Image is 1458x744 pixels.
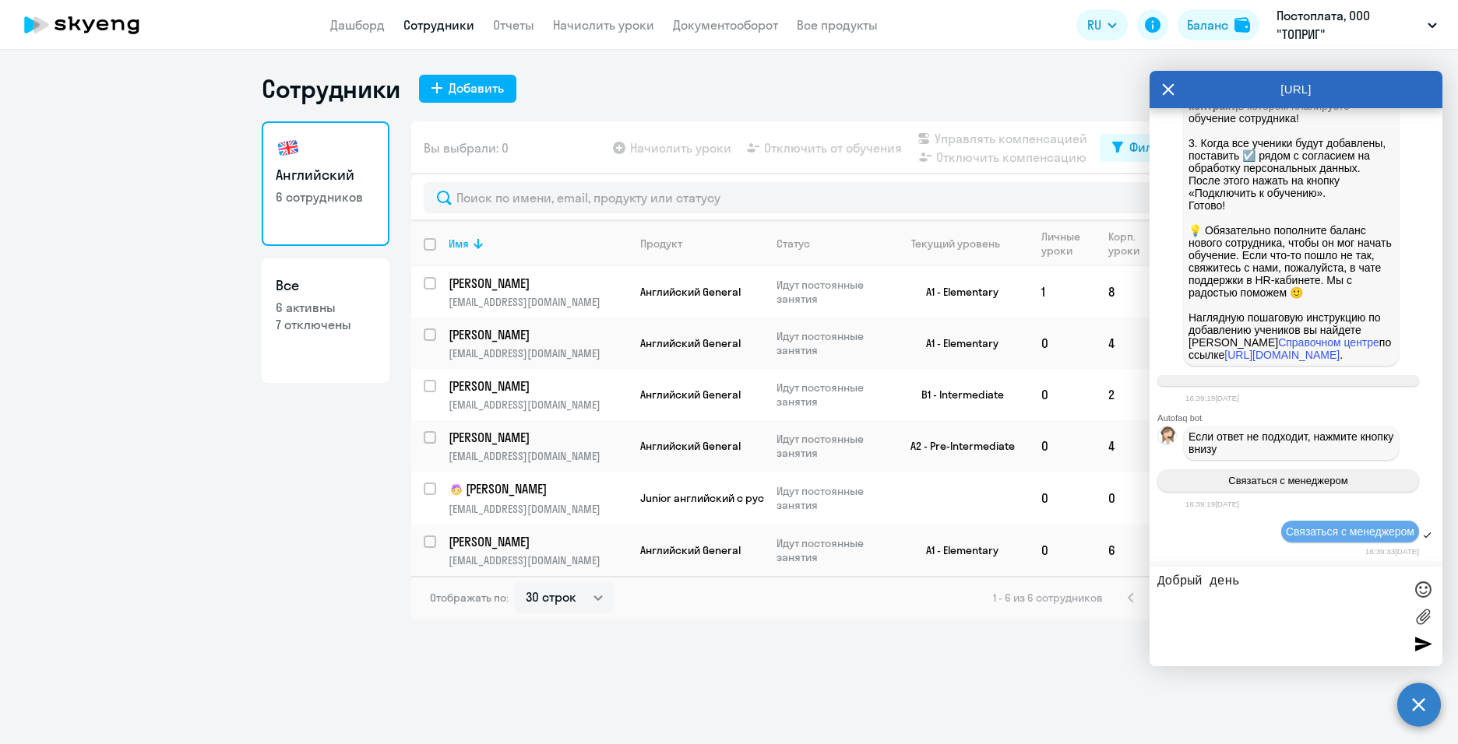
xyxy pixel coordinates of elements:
[449,482,464,497] img: child
[1096,266,1153,318] td: 8
[884,318,1029,369] td: A1 - Elementary
[884,266,1029,318] td: A1 - Elementary
[1158,426,1178,449] img: bot avatar
[276,299,375,316] p: 6 активны
[797,17,878,33] a: Все продукты
[276,275,375,296] h3: Все
[430,591,509,605] span: Отображать по:
[449,429,627,446] a: [PERSON_NAME]
[449,480,625,499] p: [PERSON_NAME]
[1096,472,1153,525] td: 0
[449,502,627,516] p: [EMAIL_ADDRESS][DOMAIN_NAME]
[1157,574,1403,658] textarea: Добрый день
[1185,500,1239,508] time: 16:39:19[DATE]
[1157,413,1442,423] div: Autofaq bot
[1108,230,1152,258] div: Корп. уроки
[1129,138,1171,156] div: Фильтр
[993,591,1103,605] span: 1 - 6 из 6 сотрудников
[1157,469,1419,492] button: Связаться с менеджером
[1029,318,1096,369] td: 0
[884,369,1029,420] td: B1 - Intermediate
[449,398,627,412] p: [EMAIL_ADDRESS][DOMAIN_NAME]
[640,237,682,251] div: Продукт
[262,73,400,104] h1: Сотрудники
[1096,318,1153,369] td: 4
[330,17,385,33] a: Дашборд
[1029,472,1096,525] td: 0
[449,346,627,360] p: [EMAIL_ADDRESS][DOMAIN_NAME]
[777,237,883,251] div: Статус
[424,139,509,157] span: Вы выбрали: 0
[640,237,763,251] div: Продукт
[276,135,301,160] img: english
[449,377,625,395] p: [PERSON_NAME]
[449,237,627,251] div: Имя
[1187,16,1228,34] div: Баланс
[777,381,883,409] p: Идут постоянные занятия
[1029,369,1096,420] td: 0
[1278,336,1379,349] a: Справочном центре
[777,536,883,564] p: Идут постоянные занятия
[1269,6,1445,44] button: Постоплата, ООО "ТОПРИГ"
[449,275,627,292] a: [PERSON_NAME]
[449,326,625,343] p: [PERSON_NAME]
[640,336,741,350] span: Английский General
[262,258,389,383] a: Все6 активны7 отключены
[1185,394,1239,402] time: 16:39:19[DATE]
[276,165,375,185] h3: Английский
[449,480,627,499] a: child[PERSON_NAME]
[1228,475,1347,486] span: Связаться с менеджером
[449,533,625,550] p: [PERSON_NAME]
[1096,525,1153,576] td: 6
[884,525,1029,576] td: A1 - Elementary
[911,237,1000,251] div: Текущий уровень
[276,316,375,333] p: 7 отключены
[673,17,778,33] a: Документооборот
[1224,349,1340,361] a: [URL][DOMAIN_NAME]
[777,278,883,306] p: Идут постоянные занятия
[1029,525,1096,576] td: 0
[419,75,516,103] button: Добавить
[449,326,627,343] a: [PERSON_NAME]
[1096,420,1153,472] td: 4
[1234,17,1250,33] img: balance
[1041,230,1095,258] div: Личные уроки
[553,17,654,33] a: Начислить уроки
[424,182,1184,213] input: Поиск по имени, email, продукту или статусу
[640,285,741,299] span: Английский General
[1087,16,1101,34] span: RU
[1029,420,1096,472] td: 0
[777,237,810,251] div: Статус
[1365,547,1419,556] time: 16:39:33[DATE]
[1189,430,1396,455] span: Если ответ не подходит, нажмите кнопку внизу
[777,484,883,512] p: Идут постоянные занятия
[449,79,504,97] div: Добавить
[493,17,534,33] a: Отчеты
[403,17,474,33] a: Сотрудники
[449,533,627,550] a: [PERSON_NAME]
[1041,230,1085,258] div: Личные уроки
[262,121,389,246] a: Английский6 сотрудников
[449,429,625,446] p: [PERSON_NAME]
[640,491,933,505] span: Junior английский с русскоговорящим преподавателем
[449,553,627,567] p: [EMAIL_ADDRESS][DOMAIN_NAME]
[640,543,741,557] span: Английский General
[1076,9,1128,40] button: RU
[1029,266,1096,318] td: 1
[1178,9,1259,40] button: Балансbalance
[1100,134,1184,162] button: Фильтр
[777,432,883,460] p: Идут постоянные занятия
[449,377,627,395] a: [PERSON_NAME]
[884,420,1029,472] td: A2 - Pre-Intermediate
[640,439,741,453] span: Английский General
[449,275,625,292] p: [PERSON_NAME]
[449,295,627,309] p: [EMAIL_ADDRESS][DOMAIN_NAME]
[1096,369,1153,420] td: 2
[449,449,627,463] p: [EMAIL_ADDRESS][DOMAIN_NAME]
[640,388,741,402] span: Английский General
[777,329,883,357] p: Идут постоянные занятия
[1411,605,1435,628] label: Лимит 10 файлов
[896,237,1028,251] div: Текущий уровень
[276,188,375,205] p: 6 сотрудников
